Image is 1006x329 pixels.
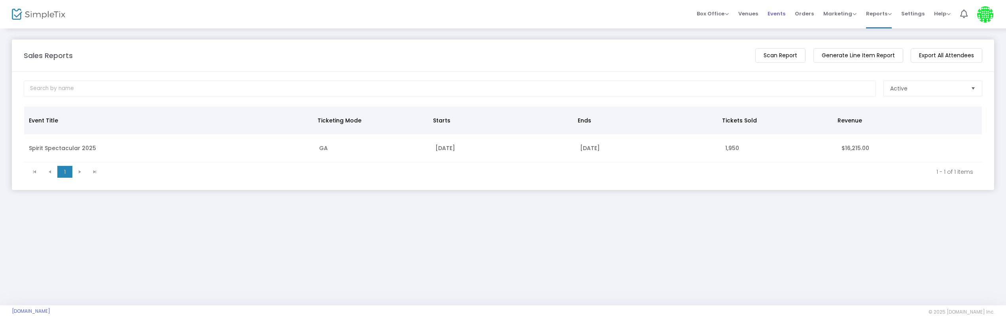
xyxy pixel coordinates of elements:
[934,10,951,17] span: Help
[57,166,72,178] span: Page 1
[24,107,313,134] th: Event Title
[795,4,814,24] span: Orders
[720,134,837,162] td: 1,950
[431,134,576,162] td: [DATE]
[24,107,982,162] div: Data table
[890,85,908,92] span: Active
[717,107,833,134] th: Tickets Sold
[837,134,982,162] td: $16,215.00
[314,134,431,162] td: GA
[823,10,857,17] span: Marketing
[768,4,785,24] span: Events
[866,10,892,17] span: Reports
[428,107,573,134] th: Starts
[24,81,876,97] input: Search by name
[738,4,758,24] span: Venues
[968,81,979,96] button: Select
[928,309,994,315] span: © 2025 [DOMAIN_NAME] Inc.
[313,107,428,134] th: Ticketing Mode
[697,10,729,17] span: Box Office
[108,168,973,176] kendo-pager-info: 1 - 1 of 1 items
[12,308,50,314] a: [DOMAIN_NAME]
[575,134,720,162] td: [DATE]
[573,107,717,134] th: Ends
[911,48,982,63] m-button: Export All Attendees
[24,134,314,162] td: Spirit Spectacular 2025
[755,48,806,63] m-button: Scan Report
[24,50,73,61] m-panel-title: Sales Reports
[838,117,862,124] span: Revenue
[813,48,903,63] m-button: Generate Line Item Report
[901,4,925,24] span: Settings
